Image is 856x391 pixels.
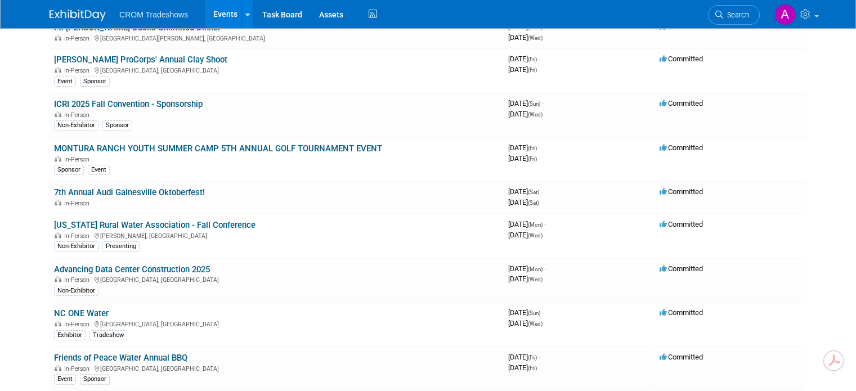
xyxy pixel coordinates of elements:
[528,145,537,151] span: (Fri)
[54,231,499,240] div: [PERSON_NAME], [GEOGRAPHIC_DATA]
[528,321,543,327] span: (Wed)
[89,330,127,340] div: Tradeshow
[528,266,543,272] span: (Mon)
[64,321,93,328] span: In-Person
[64,67,93,74] span: In-Person
[508,308,544,317] span: [DATE]
[542,99,544,107] span: -
[55,156,61,161] img: In-Person Event
[774,4,796,25] img: Alicia Walker
[55,200,61,205] img: In-Person Event
[54,241,98,251] div: Non-Exhibitor
[55,35,61,41] img: In-Person Event
[54,23,221,33] a: Ft. [PERSON_NAME] Ducks Unlimited Dinner
[528,276,543,282] span: (Wed)
[660,353,703,361] span: Committed
[54,187,205,197] a: 7th Annual Audi Gainesville Oktoberfest!
[50,10,106,21] img: ExhibitDay
[54,363,499,372] div: [GEOGRAPHIC_DATA], [GEOGRAPHIC_DATA]
[64,156,93,163] span: In-Person
[508,363,537,372] span: [DATE]
[528,67,537,73] span: (Fri)
[55,321,61,326] img: In-Person Event
[528,354,537,361] span: (Fri)
[660,308,703,317] span: Committed
[102,120,132,131] div: Sponsor
[660,143,703,152] span: Committed
[542,308,544,317] span: -
[508,154,537,163] span: [DATE]
[528,365,537,371] span: (Fri)
[64,232,93,240] span: In-Person
[80,374,110,384] div: Sponsor
[528,35,543,41] span: (Wed)
[660,187,703,196] span: Committed
[64,200,93,207] span: In-Person
[54,55,227,65] a: [PERSON_NAME] ProCorps' Annual Clay Shoot
[528,232,543,239] span: (Wed)
[55,276,61,282] img: In-Person Event
[508,264,546,273] span: [DATE]
[54,165,84,175] div: Sponsor
[102,241,140,251] div: Presenting
[55,111,61,117] img: In-Person Event
[508,99,544,107] span: [DATE]
[528,56,537,62] span: (Fri)
[54,99,203,109] a: ICRI 2025 Fall Convention - Sponsorship
[508,23,546,31] span: [DATE]
[508,110,543,118] span: [DATE]
[528,200,539,206] span: (Sat)
[508,33,543,42] span: [DATE]
[55,232,61,238] img: In-Person Event
[64,276,93,284] span: In-Person
[508,65,537,74] span: [DATE]
[528,189,539,195] span: (Sat)
[54,65,499,74] div: [GEOGRAPHIC_DATA], [GEOGRAPHIC_DATA]
[508,143,540,152] span: [DATE]
[508,353,540,361] span: [DATE]
[660,220,703,228] span: Committed
[54,220,256,230] a: [US_STATE] Rural Water Association - Fall Conference
[508,220,546,228] span: [DATE]
[528,222,543,228] span: (Mon)
[544,23,546,31] span: -
[660,55,703,63] span: Committed
[54,286,98,296] div: Non-Exhibitor
[54,330,86,340] div: Exhibitor
[528,310,540,316] span: (Sun)
[539,55,540,63] span: -
[54,77,76,87] div: Event
[539,353,540,361] span: -
[660,264,703,273] span: Committed
[508,275,543,283] span: [DATE]
[80,77,110,87] div: Sponsor
[708,5,760,25] a: Search
[660,23,703,31] span: Committed
[508,198,539,206] span: [DATE]
[544,220,546,228] span: -
[54,319,499,328] div: [GEOGRAPHIC_DATA], [GEOGRAPHIC_DATA]
[64,111,93,119] span: In-Person
[508,187,543,196] span: [DATE]
[528,24,543,30] span: (Wed)
[544,264,546,273] span: -
[508,319,543,327] span: [DATE]
[660,99,703,107] span: Committed
[528,111,543,118] span: (Wed)
[528,101,540,107] span: (Sun)
[54,353,187,363] a: Friends of Peace Water Annual BBQ
[508,231,543,239] span: [DATE]
[54,308,109,318] a: NC ONE Water
[64,35,93,42] span: In-Person
[54,275,499,284] div: [GEOGRAPHIC_DATA], [GEOGRAPHIC_DATA]
[54,33,499,42] div: [GEOGRAPHIC_DATA][PERSON_NAME], [GEOGRAPHIC_DATA]
[88,165,110,175] div: Event
[55,365,61,371] img: In-Person Event
[119,10,188,19] span: CROM Tradeshows
[723,11,749,19] span: Search
[54,374,76,384] div: Event
[539,143,540,152] span: -
[54,264,210,275] a: Advancing Data Center Construction 2025
[528,156,537,162] span: (Fri)
[64,365,93,372] span: In-Person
